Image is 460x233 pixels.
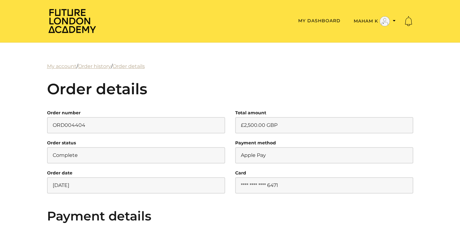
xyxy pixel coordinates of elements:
strong: Order number [47,110,81,116]
strong: Total amount [235,110,266,116]
p: [DATE] [47,177,225,194]
button: Toggle menu [352,16,398,27]
strong: Order date [47,170,72,176]
p: £2,500.00 GBP [235,117,413,133]
a: Order history [78,63,111,69]
p: Complete [47,147,225,163]
p: ORD004404 [47,117,225,133]
strong: Payment method [235,140,276,146]
a: My account [47,63,77,69]
h2: Order details [47,80,413,98]
a: My Dashboard [298,18,341,23]
img: Home Page [47,8,97,34]
strong: Order status [47,140,76,146]
a: Order details [113,63,145,69]
strong: Card [235,170,246,176]
p: Apple Pay [235,147,413,163]
h3: Payment details [47,209,413,224]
